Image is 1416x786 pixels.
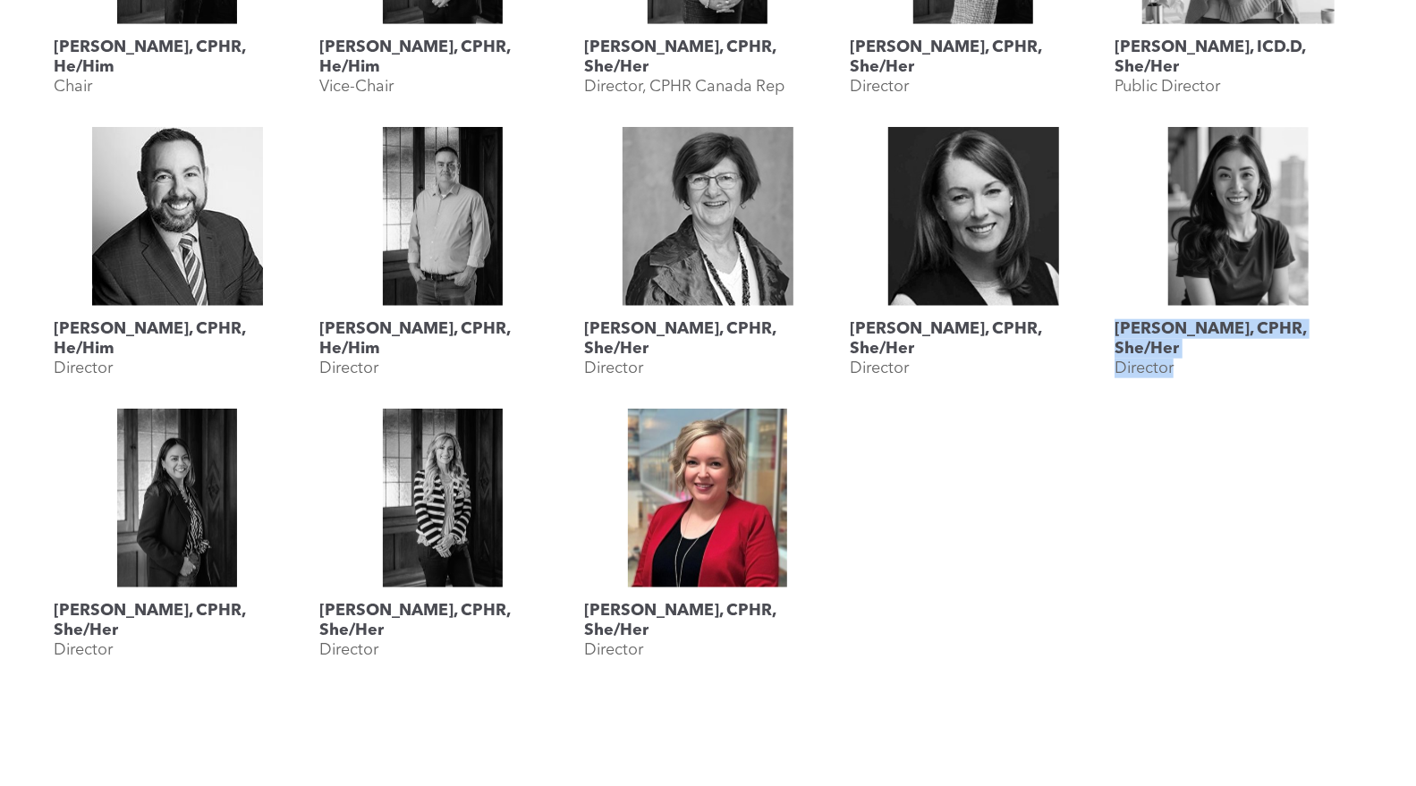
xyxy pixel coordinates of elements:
p: Director, CPHR Canada Rep [584,77,784,97]
p: Director [54,359,113,378]
h3: [PERSON_NAME], CPHR, He/Him [319,319,567,359]
h3: [PERSON_NAME], CPHR, She/Her [850,38,1098,77]
p: Director [319,640,378,660]
h3: [PERSON_NAME], CPHR, She/Her [54,601,301,640]
a: Megan Vaughan, CPHR, She/Her [319,409,567,587]
h3: [PERSON_NAME], ICD.D, She/Her [1115,38,1362,77]
a: Landis Jackson, CPHR, She/Her [584,127,832,306]
p: Director [850,359,909,378]
h3: [PERSON_NAME], CPHR, He/Him [54,319,301,359]
a: Katherine Salucop, CPHR, She/Her [54,409,301,587]
p: Public Director [1115,77,1220,97]
h3: [PERSON_NAME], CPHR, She/Her [584,38,832,77]
h3: [PERSON_NAME], CPHR, She/Her [584,319,832,359]
p: Director [584,359,643,378]
a: Shauna Yohemas, CPHR, She/Her [584,409,832,587]
p: Director [584,640,643,660]
p: Director [319,359,378,378]
h3: [PERSON_NAME], CPHR, She/Her [319,601,567,640]
a: Karen Krull, CPHR, She/Her [850,127,1098,306]
h3: [PERSON_NAME], CPHR, He/Him [319,38,567,77]
p: Vice-Chair [319,77,394,97]
a: Rob Dombowsky, CPHR, He/Him [319,127,567,306]
h3: [PERSON_NAME], CPHR, She/Her [584,601,832,640]
p: Director [54,640,113,660]
a: Rebecca Lee, CPHR, She/Her [1115,127,1362,306]
p: Director [1115,359,1174,378]
p: Chair [54,77,92,97]
h3: [PERSON_NAME], CPHR, She/Her [1115,319,1362,359]
a: Rob Caswell, CPHR, He/Him [54,127,301,306]
h3: [PERSON_NAME], CPHR, He/Him [54,38,301,77]
h3: [PERSON_NAME], CPHR, She/Her [850,319,1098,359]
p: Director [850,77,909,97]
